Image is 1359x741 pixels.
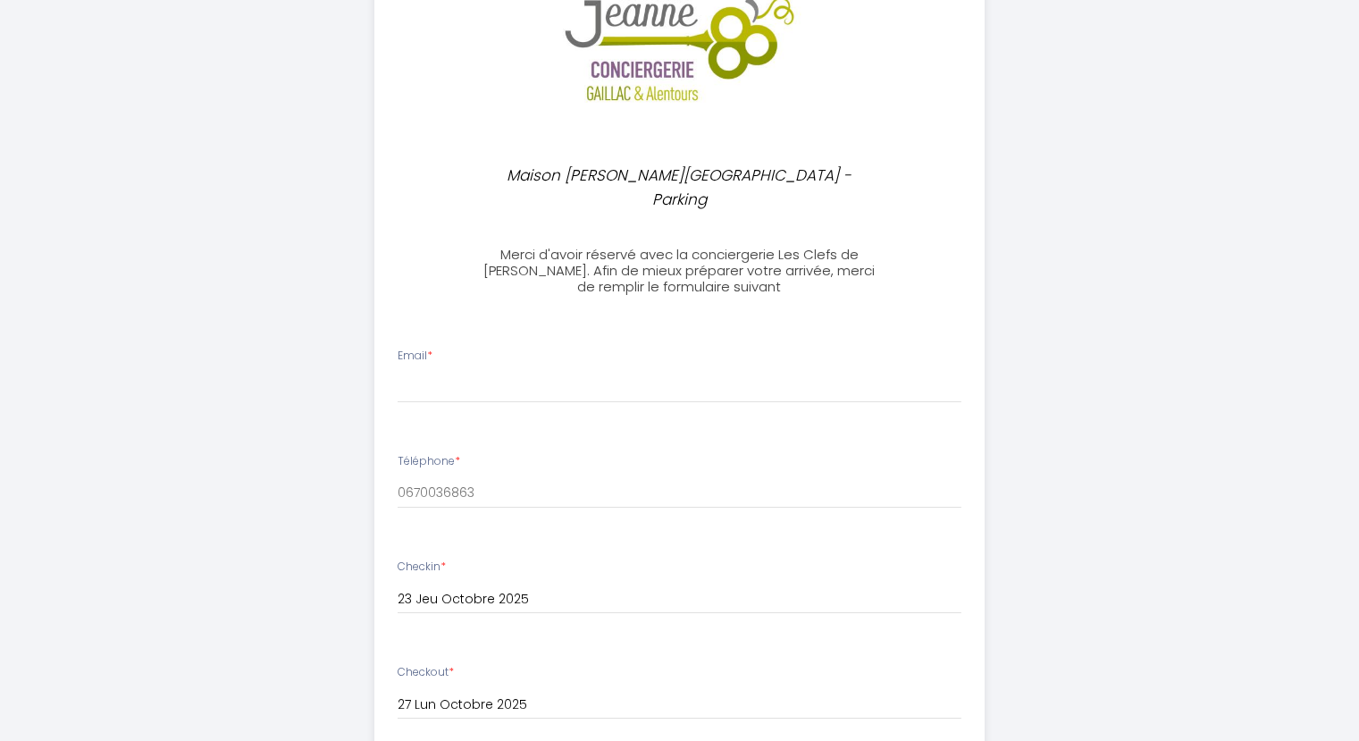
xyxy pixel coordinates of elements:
[489,164,871,211] p: Maison [PERSON_NAME][GEOGRAPHIC_DATA] - Parking
[481,247,878,295] h3: Merci d'avoir réservé avec la conciergerie Les Clefs de [PERSON_NAME]. Afin de mieux préparer vot...
[398,348,432,365] label: Email
[398,664,454,681] label: Checkout
[398,559,446,576] label: Checkin
[398,453,460,470] label: Téléphone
